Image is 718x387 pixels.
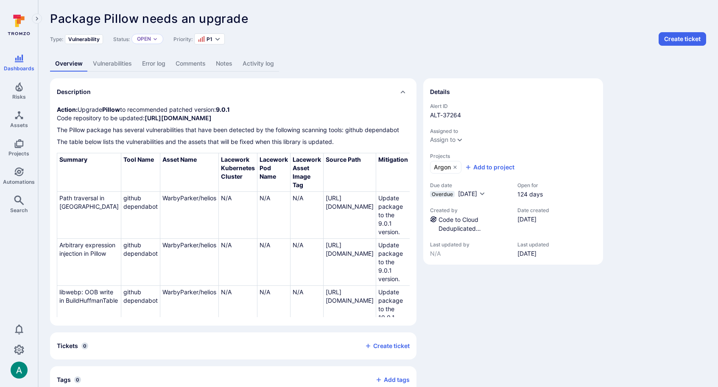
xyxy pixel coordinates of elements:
span: Package Pillow needs an upgrade [50,11,249,26]
span: Dashboards [4,65,34,72]
span: Open for [517,182,543,188]
th: Lacework Kubernetes Cluster [219,153,257,192]
td: N/A [257,286,291,333]
td: github dependabot [121,286,160,333]
div: Collapse description [50,78,416,105]
span: [DATE] [458,190,477,197]
th: Asset Name [160,153,219,192]
button: Add tags [369,373,410,387]
span: Created by [430,207,509,213]
td: N/A [219,286,257,333]
p: The table below lists the vulnerabilities and the assets that will be fixed when this library is ... [57,138,410,146]
button: Expand dropdown [214,36,221,42]
span: Assigned to [430,128,596,134]
span: N/A [430,249,509,258]
span: Priority: [173,36,193,42]
span: Risks [12,94,26,100]
span: Search [10,207,28,213]
button: P1 [198,36,212,42]
td: github dependabot [121,239,160,286]
b: 9.0.1 [216,106,230,113]
p: Upgrade to recommended patched version: Code repository to be updated: [57,105,410,122]
button: Expand dropdown [153,36,158,41]
span: ALT-37264 [430,111,596,119]
h2: Tickets [57,342,78,350]
th: Tool Name [121,153,160,192]
th: Mitigation [376,153,411,192]
p: The Pillow package has several vulnerabilities that have been detected by the following scanning ... [57,126,410,134]
span: Last updated by [430,241,509,248]
i: Expand navigation menu [34,15,40,22]
a: Error log [137,56,170,72]
a: Vulnerabilities [88,56,137,72]
a: [URL][DOMAIN_NAME] [326,288,374,304]
div: Due date field [430,182,509,199]
button: Assign to [430,136,455,143]
td: libwebp: OOB write in BuildHuffmanTable [57,286,121,333]
th: Source Path [324,153,376,192]
td: Update package to the 9.0.1 version. [376,239,411,286]
td: WarbyParker/helios [160,239,219,286]
td: WarbyParker/helios [160,286,219,333]
td: github dependabot [121,192,160,239]
a: Activity log [237,56,279,72]
span: Projects [8,150,29,157]
span: Date created [517,207,549,213]
span: Overdue [432,191,453,197]
span: 124 days [517,190,543,199]
td: Path traversal in [GEOGRAPHIC_DATA] [57,192,121,239]
span: Automations [3,179,35,185]
th: Lacework Pod Name [257,153,291,192]
th: Lacework Asset Image Tag [291,153,324,192]
span: 0 [81,343,88,349]
td: N/A [219,239,257,286]
section: tickets card [50,332,416,359]
td: N/A [291,192,324,239]
h2: Description [57,88,91,96]
a: Argon [430,161,461,174]
button: Add to project [465,163,514,171]
button: Create ticket [659,32,706,46]
button: Expand dropdown [456,136,463,143]
a: [URL][DOMAIN_NAME] [145,114,212,122]
span: [DATE] [517,249,549,258]
span: Type: [50,36,63,42]
span: P1 [207,36,212,42]
a: [URL][DOMAIN_NAME] [326,241,374,257]
td: Update package to the 10.0.1 version. [376,286,411,333]
div: Vulnerability [65,34,103,44]
span: Argon [434,163,451,171]
button: Expand navigation menu [32,14,42,24]
td: Arbitrary expression injection in Pillow [57,239,121,286]
a: [URL][DOMAIN_NAME] [326,194,374,210]
span: [DATE] [517,215,549,224]
a: Code to Cloud Deduplicated Vulnerabilities [439,216,481,241]
h2: Details [430,88,450,96]
td: N/A [257,192,291,239]
td: WarbyParker/helios [160,192,219,239]
td: N/A [291,239,324,286]
span: Projects [430,153,596,159]
div: Alert tabs [50,56,706,72]
a: Notes [211,56,237,72]
span: Alert ID [430,103,596,109]
span: 0 [74,376,81,383]
span: Assets [10,122,28,128]
button: Open [137,36,151,42]
a: Overview [50,56,88,72]
div: Arjan Dehar [11,362,28,379]
section: details card [423,78,603,265]
h2: Tags [57,376,71,384]
td: Update package to the 9.0.1 version. [376,192,411,239]
b: Pillow [102,106,120,113]
span: Status: [113,36,130,42]
td: N/A [257,239,291,286]
button: Create ticket [365,342,410,350]
td: N/A [291,286,324,333]
span: Due date [430,182,509,188]
td: N/A [219,192,257,239]
button: [DATE] [458,190,486,199]
img: ACg8ocLSa5mPYBaXNx3eFu_EmspyJX0laNWN7cXOFirfQ7srZveEpg=s96-c [11,362,28,379]
th: Summary [57,153,121,192]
